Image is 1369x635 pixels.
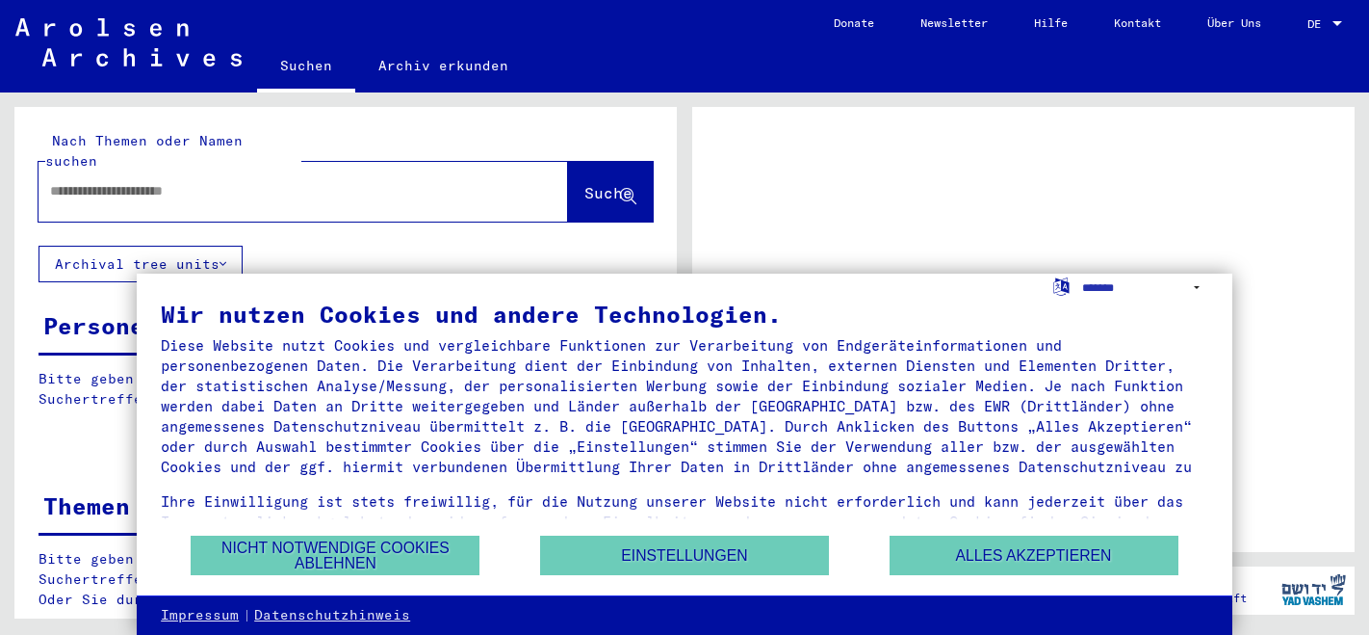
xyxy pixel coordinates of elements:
mat-label: Nach Themen oder Namen suchen [45,132,243,170]
img: yv_logo.png [1278,566,1350,614]
button: Archival tree units [39,246,243,282]
button: Nicht notwendige Cookies ablehnen [191,536,479,575]
div: Themen [43,489,130,523]
div: Personen [43,308,159,343]
div: Wir nutzen Cookies und andere Technologien. [161,303,1208,326]
div: Diese Website nutzt Cookies und vergleichbare Funktionen zur Verarbeitung von Endgeräteinformatio... [161,335,1208,477]
a: Archiv erkunden [355,42,531,89]
img: Arolsen_neg.svg [15,18,242,66]
span: Suche [584,183,633,202]
select: Sprache auswählen [1082,274,1208,302]
label: Sprache auswählen [1051,277,1072,295]
div: Ihre Einwilligung ist stets freiwillig, für die Nutzung unserer Website nicht erforderlich und ka... [161,491,1208,552]
button: Alles akzeptieren [890,536,1178,575]
button: Suche [568,162,653,222]
button: Einstellungen [540,536,829,575]
a: Datenschutzhinweis [254,606,410,625]
a: Suchen [257,42,355,93]
p: Bitte geben Sie einen Suchbegriff ein oder nutzen Sie die Filter, um Suchertreffer zu erhalten. [39,369,652,410]
a: Impressum [161,606,239,625]
span: DE [1307,17,1329,31]
p: Bitte geben Sie einen Suchbegriff ein oder nutzen Sie die Filter, um Suchertreffer zu erhalten. O... [39,549,653,610]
